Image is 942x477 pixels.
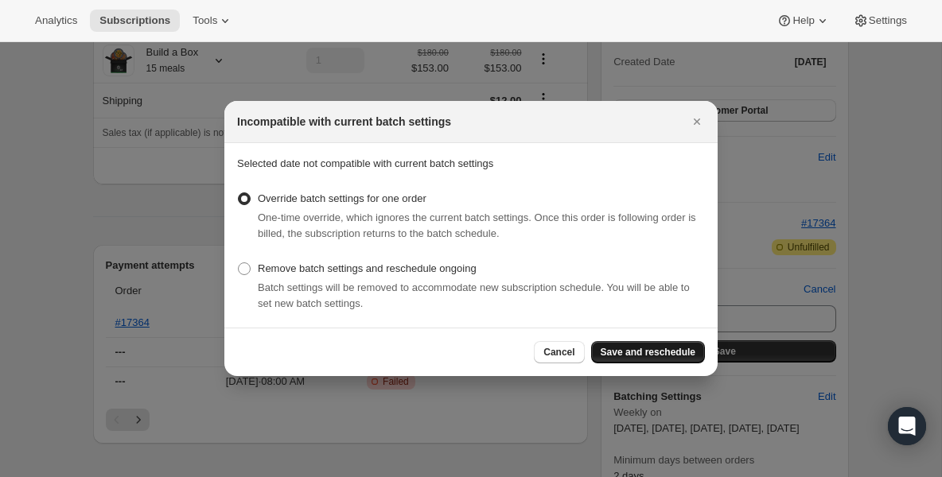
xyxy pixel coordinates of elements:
span: Tools [193,14,217,27]
span: One-time override, which ignores the current batch settings. Once this order is following order i... [258,211,696,239]
button: Save and reschedule [591,341,705,363]
button: Help [767,10,839,32]
span: Subscriptions [99,14,170,27]
span: Remove batch settings and reschedule ongoing [258,262,477,274]
button: Settings [843,10,917,32]
span: Settings [869,14,907,27]
button: Cancel [534,341,584,363]
span: Selected date not compatible with current batch settings [237,157,493,169]
div: Open Intercom Messenger [888,407,926,445]
span: Override batch settings for one order [258,192,426,204]
span: Batch settings will be removed to accommodate new subscription schedule. You will be able to set ... [258,281,690,309]
span: Analytics [35,14,77,27]
span: Cancel [543,346,574,359]
h2: Incompatible with current batch settings [237,114,451,130]
span: Save and reschedule [601,346,695,359]
span: Help [792,14,814,27]
button: Analytics [25,10,87,32]
button: Subscriptions [90,10,180,32]
button: Tools [183,10,243,32]
button: Close [686,111,708,133]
